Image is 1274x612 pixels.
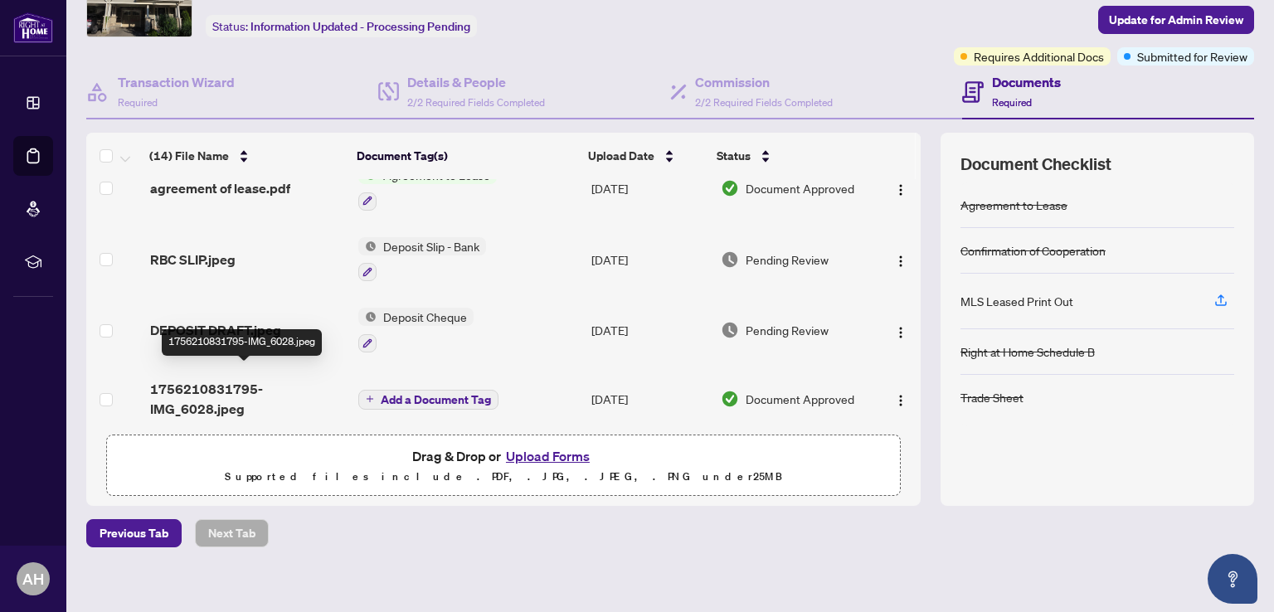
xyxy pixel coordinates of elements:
th: Status [710,133,870,179]
button: Logo [887,317,914,343]
h4: Transaction Wizard [118,72,235,92]
span: Document Approved [746,390,854,408]
button: Status IconDeposit Slip - Bank [358,237,486,282]
span: Deposit Slip - Bank [377,237,486,255]
span: Document Approved [746,179,854,197]
span: 2/2 Required Fields Completed [695,96,833,109]
span: Drag & Drop or [412,445,595,467]
span: agreement of lease.pdf [150,178,290,198]
img: Status Icon [358,308,377,326]
button: Logo [887,386,914,412]
th: Document Tag(s) [350,133,581,179]
span: plus [366,395,374,403]
button: Upload Forms [501,445,595,467]
td: [DATE] [585,224,713,295]
h4: Details & People [407,72,545,92]
img: logo [13,12,53,43]
img: Document Status [721,250,739,269]
span: AH [22,567,44,590]
span: Update for Admin Review [1109,7,1243,33]
span: Status [717,147,751,165]
span: Information Updated - Processing Pending [250,19,470,34]
span: 2/2 Required Fields Completed [407,96,545,109]
span: Required [118,96,158,109]
img: Logo [894,394,907,407]
span: DEPOSIT DRAFT.jpeg [150,320,281,340]
button: Logo [887,246,914,273]
button: Next Tab [195,519,269,547]
span: Drag & Drop orUpload FormsSupported files include .PDF, .JPG, .JPEG, .PNG under25MB [107,435,900,497]
span: Deposit Cheque [377,308,474,326]
span: Previous Tab [100,520,168,546]
span: 1756210831795-IMG_6028.jpeg [150,379,345,419]
span: Add a Document Tag [381,394,491,406]
span: Upload Date [588,147,654,165]
button: Logo [887,175,914,202]
div: Trade Sheet [960,388,1024,406]
div: MLS Leased Print Out [960,292,1073,310]
img: Logo [894,255,907,268]
td: [DATE] [585,153,713,224]
button: Open asap [1208,554,1257,604]
th: Upload Date [581,133,710,179]
h4: Commission [695,72,833,92]
button: Status IconAgreement to Lease [358,166,497,211]
span: RBC SLIP.jpeg [150,250,236,270]
span: Requires Additional Docs [974,47,1104,66]
span: Required [992,96,1032,109]
button: Add a Document Tag [358,388,498,410]
img: Status Icon [358,237,377,255]
div: Right at Home Schedule B [960,342,1095,361]
td: [DATE] [585,294,713,366]
button: Update for Admin Review [1098,6,1254,34]
img: Logo [894,183,907,197]
p: Supported files include .PDF, .JPG, .JPEG, .PNG under 25 MB [117,467,890,487]
div: Confirmation of Cooperation [960,241,1106,260]
img: Logo [894,326,907,339]
th: (14) File Name [143,133,350,179]
div: Status: [206,15,477,37]
img: Document Status [721,179,739,197]
span: Document Checklist [960,153,1111,176]
span: Pending Review [746,250,829,269]
span: Submitted for Review [1137,47,1247,66]
span: (14) File Name [149,147,229,165]
button: Previous Tab [86,519,182,547]
div: Agreement to Lease [960,196,1067,214]
td: [DATE] [585,366,713,432]
button: Status IconDeposit Cheque [358,308,474,352]
img: Document Status [721,390,739,408]
div: 1756210831795-IMG_6028.jpeg [162,329,322,356]
button: Add a Document Tag [358,390,498,410]
h4: Documents [992,72,1061,92]
img: Document Status [721,321,739,339]
span: Pending Review [746,321,829,339]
